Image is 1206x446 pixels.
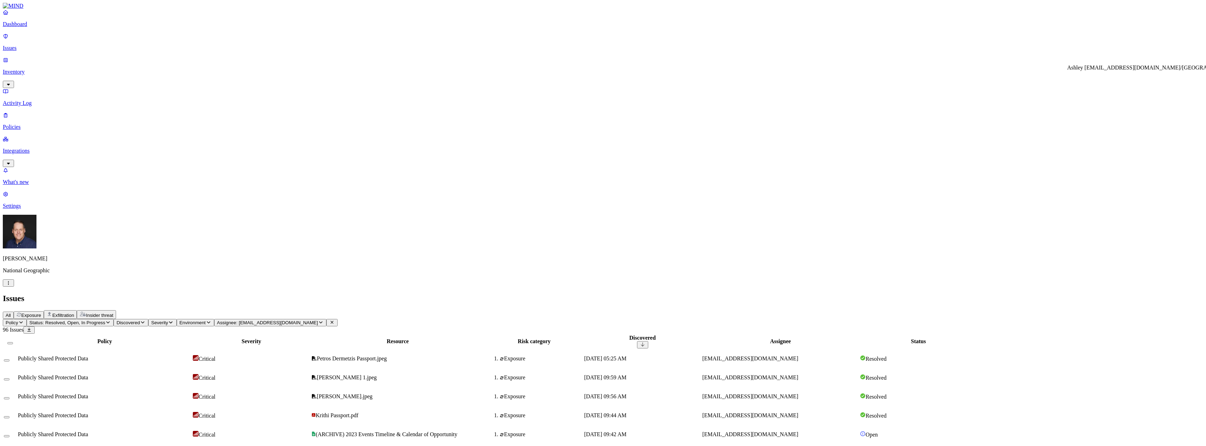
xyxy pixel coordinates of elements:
span: Resolved [866,375,887,381]
p: Settings [3,203,1203,209]
img: status-resolved [860,355,866,361]
button: Select row [4,378,9,380]
button: Select row [4,359,9,361]
div: Policy [18,338,191,345]
span: [DATE] 05:25 AM [584,355,626,361]
span: Publicly Shared Protected Data [18,393,88,399]
img: severity-critical [193,393,198,399]
span: [EMAIL_ADDRESS][DOMAIN_NAME] [702,412,798,418]
span: 96 Issues [3,327,23,333]
button: Select row [4,416,9,418]
span: Severity [151,320,168,325]
span: Resolved [866,394,887,400]
span: [PERSON_NAME] 1.jpeg [317,374,377,380]
span: Exfiltration [52,313,74,318]
span: [EMAIL_ADDRESS][DOMAIN_NAME] [702,355,798,361]
span: Krithi Passport.pdf [316,412,359,418]
img: status-resolved [860,412,866,418]
div: Exposure [500,412,583,419]
p: Inventory [3,69,1203,75]
p: Integrations [3,148,1203,154]
span: [EMAIL_ADDRESS][DOMAIN_NAME] [702,374,798,380]
span: All [6,313,11,318]
span: Discovered [116,320,140,325]
img: adobe-pdf [311,413,316,417]
p: Dashboard [3,21,1203,27]
span: [DATE] 09:59 AM [584,374,626,380]
div: Status [860,338,977,345]
button: Select row [4,397,9,399]
span: Publicly Shared Protected Data [18,431,88,437]
span: Status: Resolved, Open, In Progress [29,320,105,325]
span: [PERSON_NAME].jpeg [317,393,373,399]
p: [PERSON_NAME] [3,255,1203,262]
span: Exposure [21,313,41,318]
img: severity-critical [193,374,198,380]
span: Resolved [866,356,887,362]
div: Resource [311,338,485,345]
span: Publicly Shared Protected Data [18,374,88,380]
img: MIND [3,3,23,9]
div: Assignee [702,338,859,345]
span: Critical [198,413,215,419]
div: Exposure [500,374,583,381]
span: Critical [198,394,215,400]
span: [DATE] 09:42 AM [584,431,626,437]
p: Policies [3,124,1203,130]
span: [DATE] 09:56 AM [584,393,626,399]
img: google-sheets [311,432,316,436]
p: Activity Log [3,100,1203,106]
span: [EMAIL_ADDRESS][DOMAIN_NAME] [702,393,798,399]
img: severity-critical [193,431,198,437]
span: Critical [198,375,215,381]
div: Risk category [486,338,583,345]
span: Resolved [866,413,887,419]
span: Assignee: [EMAIL_ADDRESS][DOMAIN_NAME] [217,320,318,325]
span: Policy [6,320,18,325]
span: (ARCHIVE) 2023 Events Timeline & Calendar of Opportunity [316,431,458,437]
span: Publicly Shared Protected Data [18,412,88,418]
span: Critical [198,432,215,438]
div: Exposure [500,431,583,438]
img: status-resolved [860,374,866,380]
p: What's new [3,179,1203,185]
button: Select all [7,342,13,344]
img: severity-critical [193,412,198,418]
span: Open [866,432,878,438]
div: Severity [193,338,310,345]
div: Discovered [584,335,701,341]
h2: Issues [3,294,1203,303]
button: Select row [4,435,9,437]
span: [DATE] 09:44 AM [584,412,626,418]
span: [EMAIL_ADDRESS][DOMAIN_NAME] [702,431,798,437]
div: Exposure [500,393,583,400]
span: Publicly Shared Protected Data [18,355,88,361]
img: status-open [860,431,866,437]
div: Exposure [500,355,583,362]
span: Critical [198,356,215,362]
img: status-resolved [860,393,866,399]
p: National Geographic [3,267,1203,274]
span: Petros Dermetzis Passport.jpeg [317,355,387,361]
span: Environment [179,320,206,325]
p: Issues [3,45,1203,51]
img: Mark DeCarlo [3,215,36,248]
span: Insider threat [86,313,113,318]
img: severity-critical [193,355,198,361]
